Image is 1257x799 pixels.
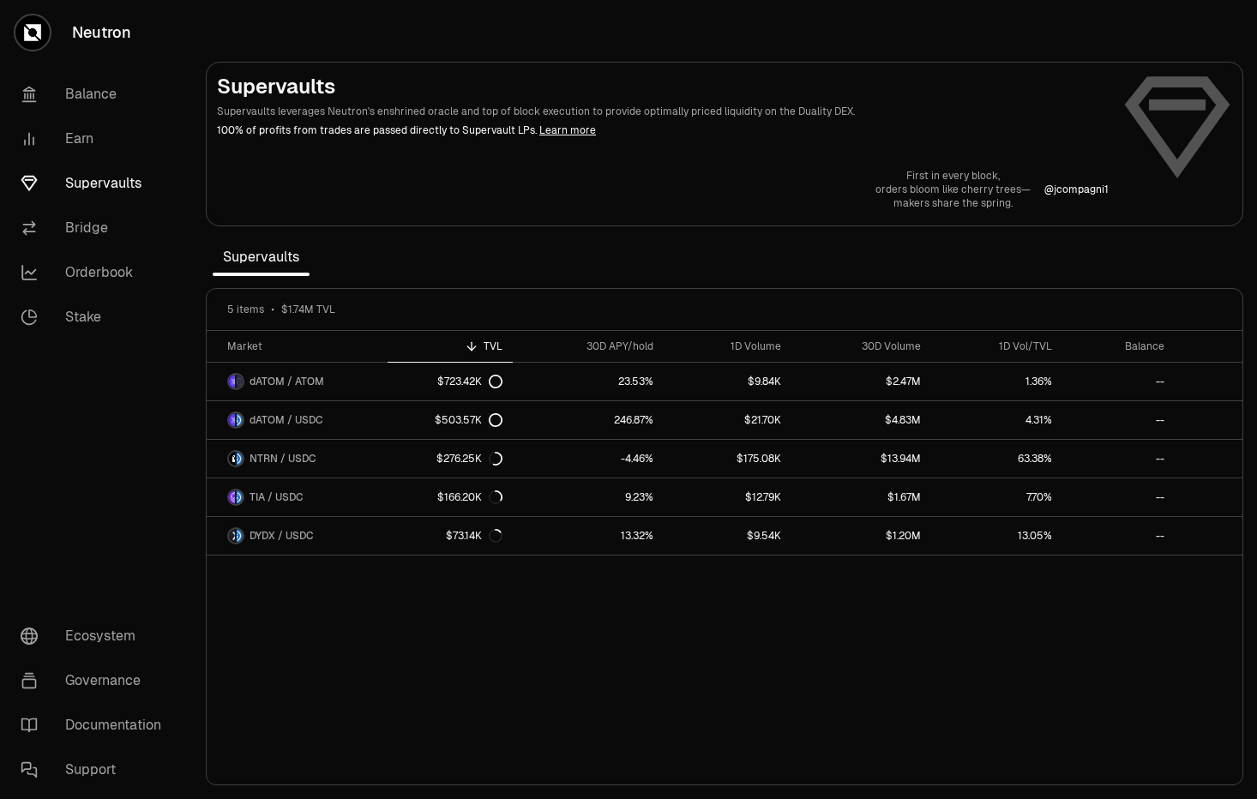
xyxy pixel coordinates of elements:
img: USDC Logo [237,452,243,466]
a: -- [1062,440,1174,478]
a: dATOM LogoUSDC LogodATOM / USDC [207,401,388,439]
img: USDC Logo [237,529,243,543]
a: Bridge [7,206,185,250]
a: $4.83M [791,401,931,439]
span: dATOM / USDC [250,413,323,427]
div: $276.25K [436,452,502,466]
span: dATOM / ATOM [250,375,324,388]
a: $1.20M [791,517,931,555]
a: 4.31% [931,401,1062,439]
a: @jcompagni1 [1044,183,1109,196]
p: 100% of profits from trades are passed directly to Supervault LPs. [217,123,1109,138]
a: -- [1062,517,1174,555]
a: 7.70% [931,478,1062,516]
div: $166.20K [437,490,502,504]
a: Learn more [539,123,596,137]
img: ATOM Logo [237,375,243,388]
a: $73.14K [388,517,513,555]
div: 1D Vol/TVL [941,339,1052,353]
span: DYDX / USDC [250,529,314,543]
a: $12.79K [664,478,791,516]
p: First in every block, [875,169,1031,183]
a: Supervaults [7,161,185,206]
a: DYDX LogoUSDC LogoDYDX / USDC [207,517,388,555]
a: 13.05% [931,517,1062,555]
div: $73.14K [446,529,502,543]
a: $175.08K [664,440,791,478]
a: Support [7,748,185,792]
div: 30D Volume [802,339,921,353]
a: $21.70K [664,401,791,439]
a: 1.36% [931,363,1062,400]
div: $503.57K [435,413,502,427]
a: $276.25K [388,440,513,478]
p: @ jcompagni1 [1044,183,1109,196]
span: TIA / USDC [250,490,304,504]
a: Governance [7,658,185,703]
a: $1.67M [791,478,931,516]
img: dATOM Logo [229,413,235,427]
a: dATOM LogoATOM LogodATOM / ATOM [207,363,388,400]
div: $723.42K [437,375,502,388]
a: $166.20K [388,478,513,516]
img: USDC Logo [237,490,243,504]
img: NTRN Logo [229,452,235,466]
p: orders bloom like cherry trees— [875,183,1031,196]
p: Supervaults leverages Neutron's enshrined oracle and top of block execution to provide optimally ... [217,104,1109,119]
a: -- [1062,401,1174,439]
a: -- [1062,363,1174,400]
a: Earn [7,117,185,161]
span: 5 items [227,303,264,316]
a: TIA LogoUSDC LogoTIA / USDC [207,478,388,516]
h2: Supervaults [217,73,1109,100]
img: DYDX Logo [229,529,235,543]
a: 23.53% [513,363,664,400]
a: $2.47M [791,363,931,400]
a: -- [1062,478,1174,516]
a: NTRN LogoUSDC LogoNTRN / USDC [207,440,388,478]
div: 1D Volume [674,339,781,353]
a: $13.94M [791,440,931,478]
a: Stake [7,295,185,339]
span: NTRN / USDC [250,452,316,466]
a: Ecosystem [7,614,185,658]
a: -4.46% [513,440,664,478]
img: TIA Logo [229,490,235,504]
a: $9.84K [664,363,791,400]
span: $1.74M TVL [281,303,335,316]
span: Supervaults [213,240,310,274]
div: Balance [1073,339,1164,353]
a: 63.38% [931,440,1062,478]
a: Orderbook [7,250,185,295]
a: 13.32% [513,517,664,555]
a: First in every block,orders bloom like cherry trees—makers share the spring. [875,169,1031,210]
a: $9.54K [664,517,791,555]
p: makers share the spring. [875,196,1031,210]
div: TVL [398,339,502,353]
a: $503.57K [388,401,513,439]
a: 246.87% [513,401,664,439]
a: Documentation [7,703,185,748]
a: 9.23% [513,478,664,516]
div: 30D APY/hold [523,339,653,353]
img: USDC Logo [237,413,243,427]
div: Market [227,339,377,353]
a: $723.42K [388,363,513,400]
img: dATOM Logo [229,375,235,388]
a: Balance [7,72,185,117]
